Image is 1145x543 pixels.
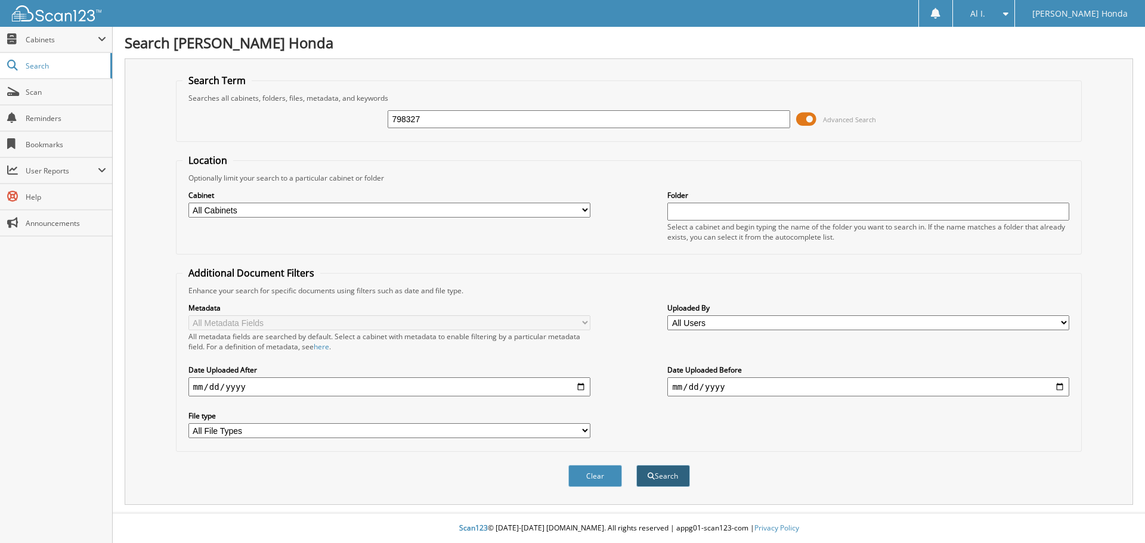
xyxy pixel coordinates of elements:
[667,222,1069,242] div: Select a cabinet and begin typing the name of the folder you want to search in. If the name match...
[568,465,622,487] button: Clear
[182,173,1076,183] div: Optionally limit your search to a particular cabinet or folder
[26,87,106,97] span: Scan
[26,166,98,176] span: User Reports
[113,514,1145,543] div: © [DATE]-[DATE] [DOMAIN_NAME]. All rights reserved | appg01-scan123-com |
[667,303,1069,313] label: Uploaded By
[459,523,488,533] span: Scan123
[26,113,106,123] span: Reminders
[667,377,1069,396] input: end
[26,61,104,71] span: Search
[182,74,252,87] legend: Search Term
[182,266,320,280] legend: Additional Document Filters
[823,115,876,124] span: Advanced Search
[188,190,590,200] label: Cabinet
[188,365,590,375] label: Date Uploaded After
[314,342,329,352] a: here
[754,523,799,533] a: Privacy Policy
[1032,10,1128,17] span: [PERSON_NAME] Honda
[188,303,590,313] label: Metadata
[1085,486,1145,543] iframe: Chat Widget
[125,33,1133,52] h1: Search [PERSON_NAME] Honda
[12,5,101,21] img: scan123-logo-white.svg
[188,411,590,421] label: File type
[26,139,106,150] span: Bookmarks
[188,377,590,396] input: start
[636,465,690,487] button: Search
[26,192,106,202] span: Help
[667,190,1069,200] label: Folder
[188,331,590,352] div: All metadata fields are searched by default. Select a cabinet with metadata to enable filtering b...
[26,35,98,45] span: Cabinets
[970,10,985,17] span: Al I.
[182,93,1076,103] div: Searches all cabinets, folders, files, metadata, and keywords
[26,218,106,228] span: Announcements
[667,365,1069,375] label: Date Uploaded Before
[182,154,233,167] legend: Location
[182,286,1076,296] div: Enhance your search for specific documents using filters such as date and file type.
